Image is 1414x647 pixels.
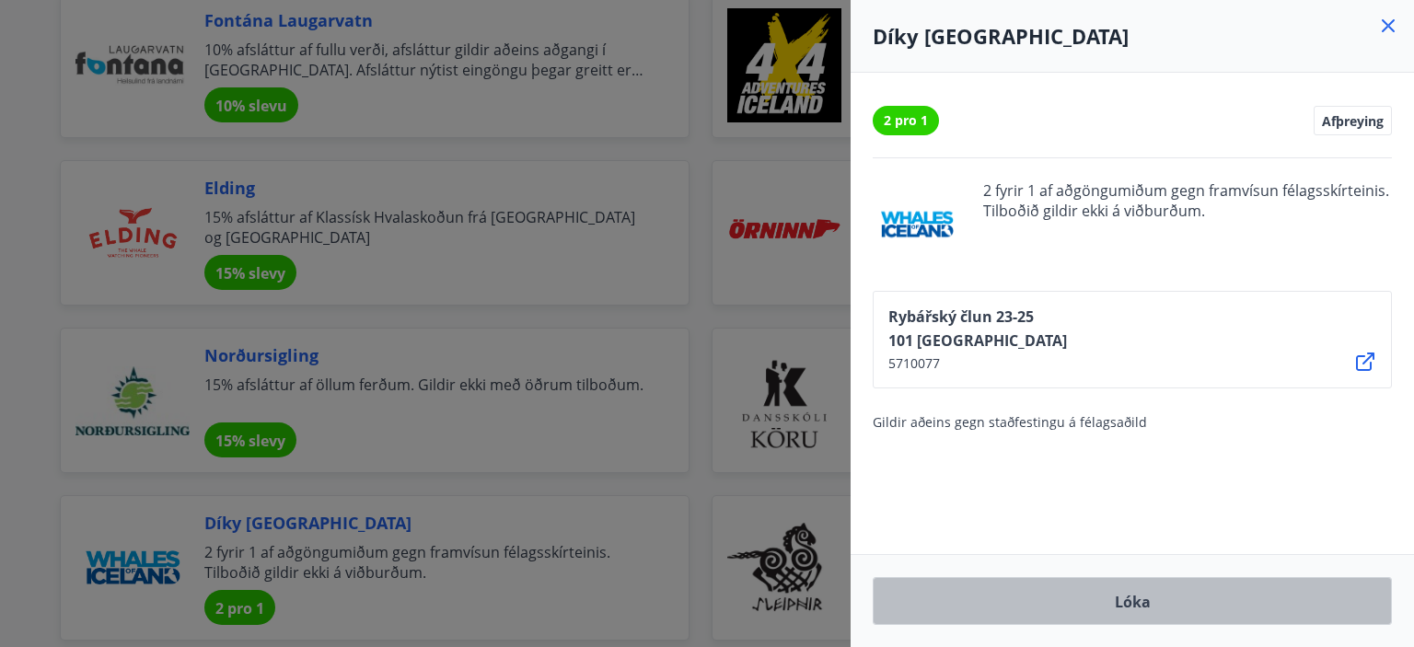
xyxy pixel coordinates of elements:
font: 2 pro 1 [884,111,928,129]
font: Lóka [1115,592,1151,612]
font: Díky [GEOGRAPHIC_DATA] [873,22,1129,50]
font: Rybářský člun 23-25 [888,306,1034,327]
font: Afþreying [1322,112,1384,130]
font: 2 fyrir 1 af aðgöngumiðum gegn framvísun félagsskírteinis. Tilboðið gildir ekki á viðburðum. [983,180,1389,221]
font: 101 [GEOGRAPHIC_DATA] [888,330,1067,351]
font: Gildir aðeins gegn staðfestingu á félagsaðild [873,413,1147,431]
button: Lóka [873,577,1392,625]
font: 5710077 [888,354,940,372]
